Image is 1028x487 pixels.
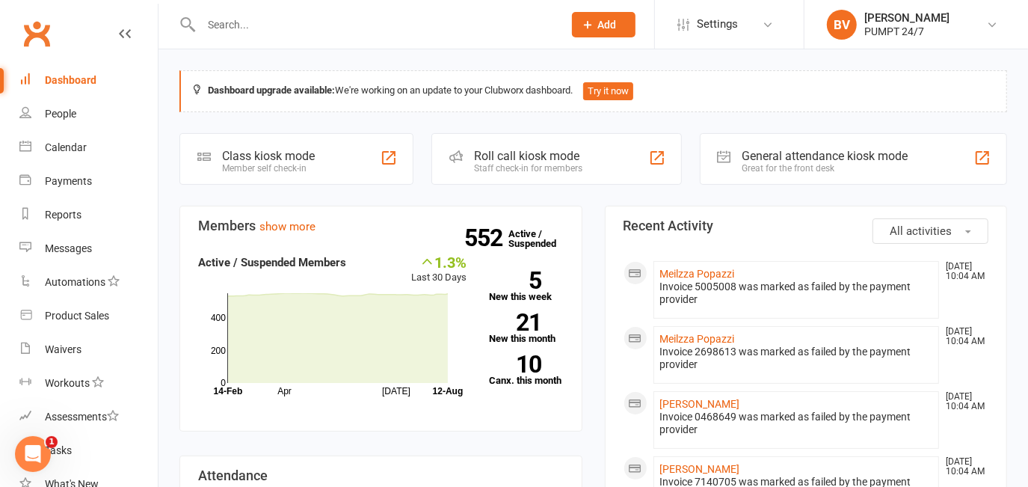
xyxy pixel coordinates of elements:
[45,276,105,288] div: Automations
[45,175,92,187] div: Payments
[872,218,988,244] button: All activities
[46,436,58,448] span: 1
[474,163,582,174] div: Staff check-in for members
[45,411,119,423] div: Assessments
[45,310,109,322] div: Product Sales
[489,269,541,292] strong: 5
[197,14,553,35] input: Search...
[222,149,315,163] div: Class kiosk mode
[489,313,564,343] a: 21New this month
[19,198,158,232] a: Reports
[660,333,735,345] a: Meilzza Popazzi
[660,398,740,410] a: [PERSON_NAME]
[864,25,949,38] div: PUMPT 24/7
[19,131,158,165] a: Calendar
[489,311,541,334] strong: 21
[489,353,541,376] strong: 10
[827,10,857,40] div: BV
[465,227,509,249] strong: 552
[660,268,735,280] a: Meilzza Popazzi
[208,85,335,96] strong: Dashboard upgrade available:
[411,254,467,270] div: 1.3%
[660,346,933,371] div: Invoice 2698613 was marked as failed by the payment provider
[489,272,564,301] a: 5New this week
[742,149,908,163] div: General attendance kiosk mode
[45,444,72,456] div: Tasks
[15,436,51,472] iframe: Intercom live chat
[19,434,158,468] a: Tasks
[45,108,76,120] div: People
[19,299,158,333] a: Product Sales
[864,11,949,25] div: [PERSON_NAME]
[179,70,1007,112] div: We're working on an update to your Clubworx dashboard.
[19,165,158,198] a: Payments
[45,343,81,355] div: Waivers
[938,262,988,281] time: [DATE] 10:04 AM
[697,7,738,41] span: Settings
[198,256,346,269] strong: Active / Suspended Members
[938,392,988,411] time: [DATE] 10:04 AM
[660,463,740,475] a: [PERSON_NAME]
[45,141,87,153] div: Calendar
[19,97,158,131] a: People
[45,74,96,86] div: Dashboard
[19,232,158,266] a: Messages
[19,400,158,434] a: Assessments
[489,355,564,385] a: 10Canx. this month
[19,333,158,367] a: Waivers
[45,377,90,389] div: Workouts
[660,281,933,306] div: Invoice 5005008 was marked as failed by the payment provider
[18,15,55,52] a: Clubworx
[45,242,92,254] div: Messages
[19,64,158,97] a: Dashboard
[572,12,635,37] button: Add
[45,209,81,221] div: Reports
[890,224,952,238] span: All activities
[474,149,582,163] div: Roll call kiosk mode
[222,163,315,174] div: Member self check-in
[198,218,564,233] h3: Members
[598,19,617,31] span: Add
[660,411,933,436] div: Invoice 0468649 was marked as failed by the payment provider
[938,327,988,346] time: [DATE] 10:04 AM
[411,254,467,286] div: Last 30 Days
[19,266,158,299] a: Automations
[938,457,988,477] time: [DATE] 10:04 AM
[19,367,158,400] a: Workouts
[259,220,316,233] a: show more
[624,218,989,233] h3: Recent Activity
[742,163,908,174] div: Great for the front desk
[583,82,633,100] button: Try it now
[509,218,575,260] a: 552Active / Suspended
[198,468,564,483] h3: Attendance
